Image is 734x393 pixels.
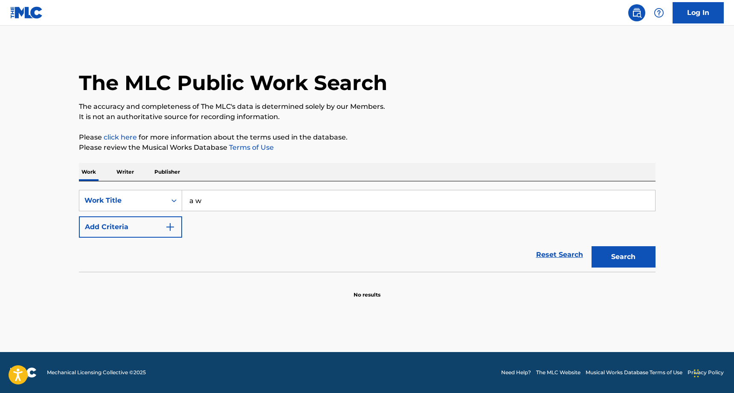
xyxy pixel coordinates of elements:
h1: The MLC Public Work Search [79,70,387,96]
a: Reset Search [532,245,587,264]
button: Add Criteria [79,216,182,238]
a: The MLC Website [536,369,580,376]
p: Work [79,163,99,181]
span: Mechanical Licensing Collective © 2025 [47,369,146,376]
a: Terms of Use [227,143,274,151]
img: help [654,8,664,18]
div: Work Title [84,195,161,206]
p: Please review the Musical Works Database [79,143,656,153]
div: Drag [694,361,699,386]
button: Search [592,246,656,268]
img: search [632,8,642,18]
form: Search Form [79,190,656,272]
img: logo [10,367,37,378]
a: click here [104,133,137,141]
img: MLC Logo [10,6,43,19]
p: Publisher [152,163,183,181]
a: Need Help? [501,369,531,376]
a: Privacy Policy [688,369,724,376]
a: Public Search [628,4,645,21]
div: Help [650,4,667,21]
p: The accuracy and completeness of The MLC's data is determined solely by our Members. [79,102,656,112]
p: It is not an authoritative source for recording information. [79,112,656,122]
img: 9d2ae6d4665cec9f34b9.svg [165,222,175,232]
iframe: Chat Widget [691,352,734,393]
p: Writer [114,163,136,181]
p: No results [354,281,380,299]
p: Please for more information about the terms used in the database. [79,132,656,143]
a: Musical Works Database Terms of Use [586,369,682,376]
a: Log In [673,2,724,23]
